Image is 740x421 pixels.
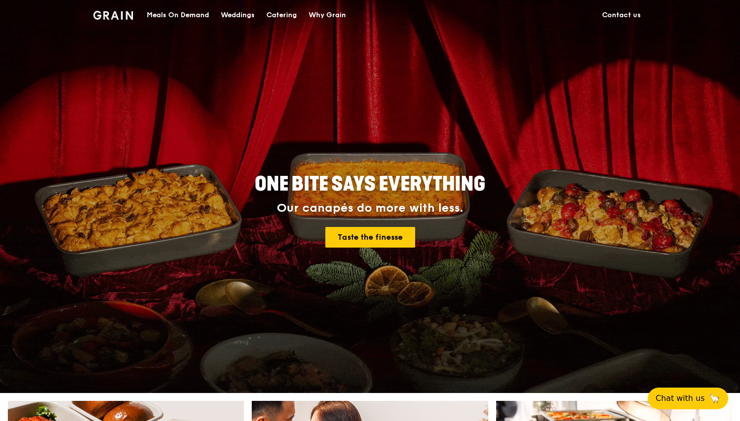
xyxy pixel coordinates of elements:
[93,11,133,20] img: Grain
[193,201,547,215] div: Our canapés do more with less.
[261,0,303,30] a: Catering
[266,0,297,30] div: Catering
[596,0,647,30] a: Contact us
[255,172,485,196] span: ONE BITE SAYS EVERYTHING
[325,227,415,248] a: Taste the finesse
[656,393,705,404] span: Chat with us
[309,0,346,30] div: Why Grain
[648,388,728,409] button: Chat with us🦙
[221,0,255,30] div: Weddings
[147,0,209,30] div: Meals On Demand
[709,393,720,404] span: 🦙
[303,0,352,30] a: Why Grain
[215,0,261,30] a: Weddings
